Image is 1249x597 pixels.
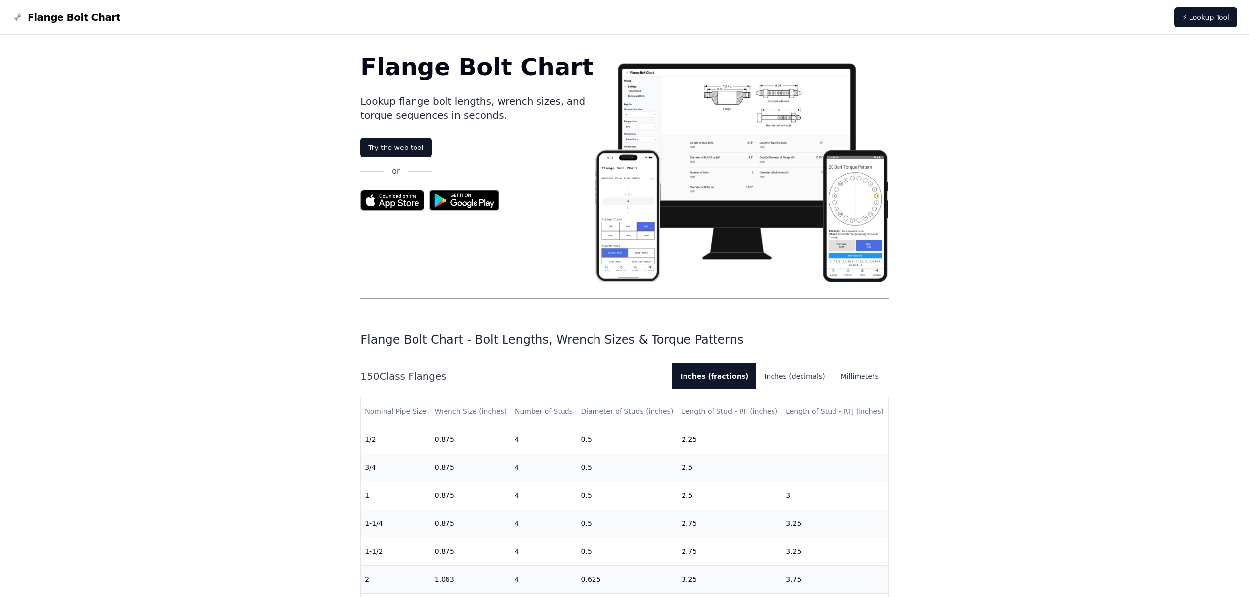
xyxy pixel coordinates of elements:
[577,453,678,481] td: 0.5
[431,397,511,425] th: Wrench Size (inches)
[360,138,431,157] a: Try the web tool
[577,509,678,537] td: 0.5
[431,453,511,481] td: 0.875
[12,10,120,24] a: Flange Bolt Chart LogoFlange Bolt Chart
[360,332,889,348] h1: Flange Bolt Chart - Bolt Lengths, Wrench Sizes & Torque Patterns
[361,397,431,425] th: Nominal Pipe Size
[511,481,577,509] td: 4
[678,509,782,537] td: 2.75
[511,509,577,537] td: 4
[424,185,504,216] img: Get it on Google Play
[431,509,511,537] td: 0.875
[833,363,887,389] button: Millimeters
[361,537,431,566] td: 1-1/2
[28,10,120,24] span: Flange Bolt Chart
[360,55,594,79] h1: Flange Bolt Chart
[577,566,678,594] td: 0.625
[1174,7,1237,27] a: ⚡ Lookup Tool
[577,397,678,425] th: Diameter of Studs (inches)
[361,566,431,594] td: 2
[594,55,889,282] img: Flange bolt chart app screenshot
[672,363,756,389] button: Inches (fractions)
[511,537,577,566] td: 4
[361,453,431,481] td: 3/4
[431,537,511,566] td: 0.875
[678,397,782,425] th: Length of Stud - RF (inches)
[577,537,678,566] td: 0.5
[431,566,511,594] td: 1.063
[678,566,782,594] td: 3.25
[511,453,577,481] td: 4
[511,397,577,425] th: Number of Studs
[782,509,888,537] td: 3.25
[782,397,888,425] th: Length of Stud - RTJ (inches)
[361,509,431,537] td: 1-1/4
[511,425,577,453] td: 4
[577,425,678,453] td: 0.5
[360,369,664,383] h2: 150 Class Flanges
[678,537,782,566] td: 2.75
[678,425,782,453] td: 2.25
[431,425,511,453] td: 0.875
[392,165,400,177] p: or
[678,481,782,509] td: 2.5
[678,453,782,481] td: 2.5
[360,190,424,211] img: App Store badge for the Flange Bolt Chart app
[782,566,888,594] td: 3.75
[782,481,888,509] td: 3
[361,481,431,509] td: 1
[577,481,678,509] td: 0.5
[361,425,431,453] td: 1/2
[756,363,833,389] button: Inches (decimals)
[360,94,594,122] p: Lookup flange bolt lengths, wrench sizes, and torque sequences in seconds.
[782,537,888,566] td: 3.25
[431,481,511,509] td: 0.875
[511,566,577,594] td: 4
[12,11,24,23] img: Flange Bolt Chart Logo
